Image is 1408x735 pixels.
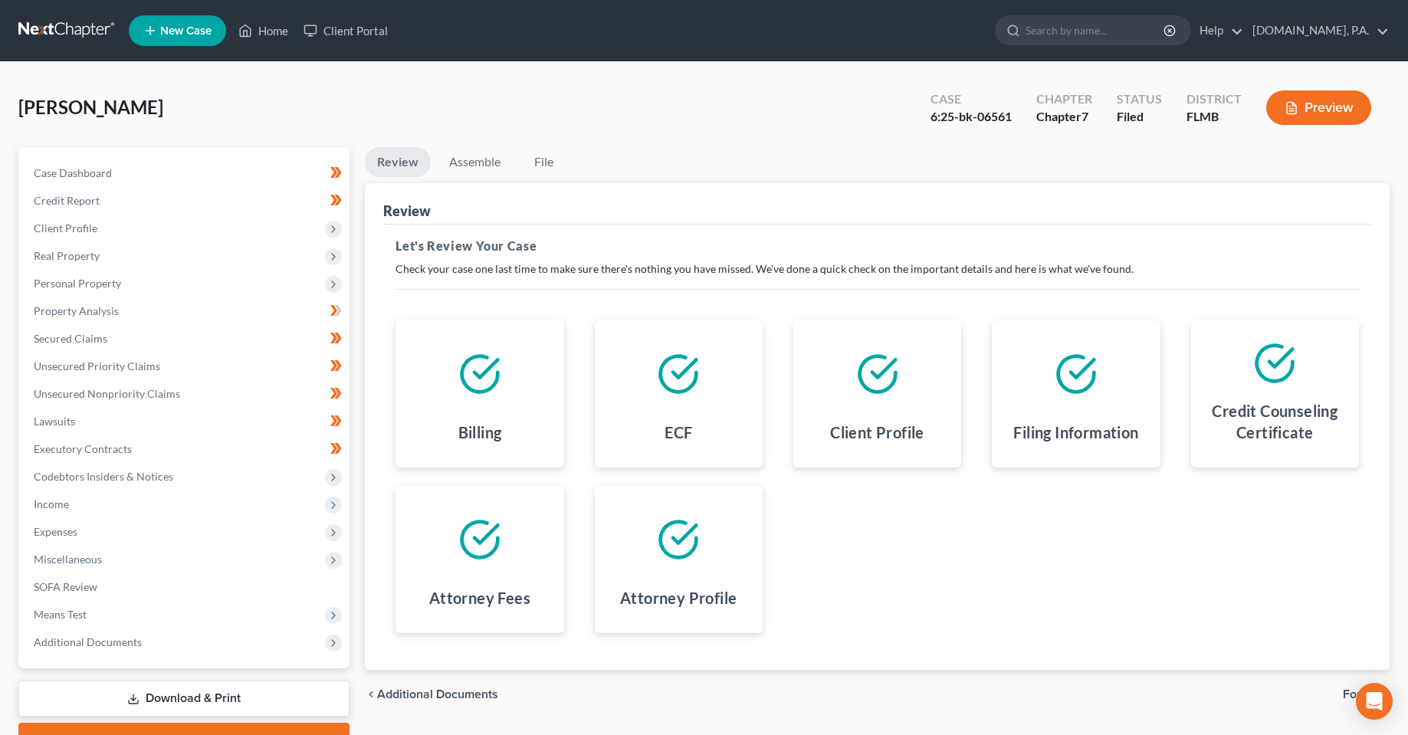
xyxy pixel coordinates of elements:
[395,237,1359,255] h5: Let's Review Your Case
[21,435,350,463] a: Executory Contracts
[296,17,395,44] a: Client Portal
[21,297,350,325] a: Property Analysis
[21,353,350,380] a: Unsecured Priority Claims
[231,17,296,44] a: Home
[383,202,431,220] div: Review
[1343,688,1390,701] button: Forms chevron_right
[21,187,350,215] a: Credit Report
[620,587,737,609] h4: Attorney Profile
[1192,17,1243,44] a: Help
[34,553,102,566] span: Miscellaneous
[34,277,121,290] span: Personal Property
[34,166,112,179] span: Case Dashboard
[1117,90,1162,108] div: Status
[1343,688,1377,701] span: Forms
[21,408,350,435] a: Lawsuits
[365,147,431,177] a: Review
[18,681,350,717] a: Download & Print
[458,422,502,443] h4: Billing
[830,422,924,443] h4: Client Profile
[930,90,1012,108] div: Case
[1036,108,1092,126] div: Chapter
[34,304,119,317] span: Property Analysis
[34,194,100,207] span: Credit Report
[18,96,163,118] span: [PERSON_NAME]
[519,147,568,177] a: File
[1117,108,1162,126] div: Filed
[34,580,97,593] span: SOFA Review
[1081,109,1088,123] span: 7
[1245,17,1389,44] a: [DOMAIN_NAME], P.A.
[34,387,180,400] span: Unsecured Nonpriority Claims
[34,497,69,510] span: Income
[34,249,100,262] span: Real Property
[34,525,77,538] span: Expenses
[34,359,160,372] span: Unsecured Priority Claims
[34,221,97,235] span: Client Profile
[34,415,75,428] span: Lawsuits
[34,608,87,621] span: Means Test
[1036,90,1092,108] div: Chapter
[665,422,692,443] h4: ECF
[1013,422,1138,443] h4: Filing Information
[377,688,498,701] span: Additional Documents
[1186,90,1242,108] div: District
[429,587,530,609] h4: Attorney Fees
[365,688,377,701] i: chevron_left
[1186,108,1242,126] div: FLMB
[1203,400,1347,443] h4: Credit Counseling Certificate
[1266,90,1371,125] button: Preview
[930,108,1012,126] div: 6:25-bk-06561
[160,25,212,37] span: New Case
[437,147,513,177] a: Assemble
[21,159,350,187] a: Case Dashboard
[34,442,132,455] span: Executory Contracts
[34,470,173,483] span: Codebtors Insiders & Notices
[1026,16,1166,44] input: Search by name...
[34,635,142,648] span: Additional Documents
[21,325,350,353] a: Secured Claims
[21,573,350,601] a: SOFA Review
[395,261,1359,277] p: Check your case one last time to make sure there's nothing you have missed. We've done a quick ch...
[34,332,107,345] span: Secured Claims
[1356,683,1393,720] div: Open Intercom Messenger
[365,688,498,701] a: chevron_left Additional Documents
[21,380,350,408] a: Unsecured Nonpriority Claims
